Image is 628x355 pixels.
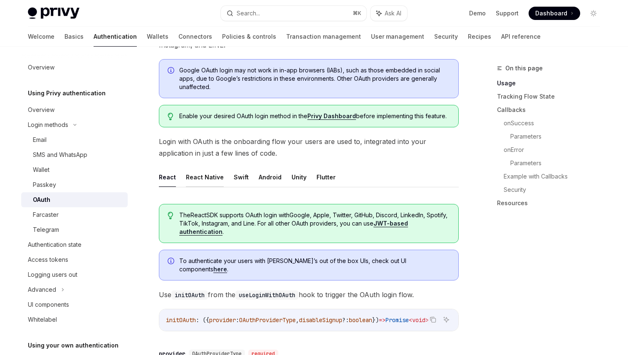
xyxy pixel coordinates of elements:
[371,27,424,47] a: User management
[168,113,173,120] svg: Tip
[21,252,128,267] a: Access tokens
[236,316,239,324] span: :
[171,290,208,300] code: initOAuth
[213,266,227,273] a: here
[385,9,401,17] span: Ask AI
[468,27,491,47] a: Recipes
[179,211,450,236] span: The React SDK supports OAuth login with Google, Apple, Twitter, GitHub, Discord, LinkedIn, Spotif...
[33,180,56,190] div: Passkey
[504,143,607,156] a: onError
[28,315,57,325] div: Whitelabel
[28,7,79,19] img: light logo
[21,237,128,252] a: Authentication state
[21,267,128,282] a: Logging users out
[179,66,450,91] span: Google OAuth login may not work in in-app browsers (IABs), such as those embedded in social apps,...
[186,167,224,187] button: React Native
[179,257,450,273] span: To authenticate your users with [PERSON_NAME]’s out of the box UIs, check out UI components .
[510,156,607,170] a: Parameters
[349,316,372,324] span: boolean
[434,27,458,47] a: Security
[428,314,438,325] button: Copy the contents from the code block
[237,8,260,18] div: Search...
[159,136,459,159] span: Login with OAuth is the onboarding flow your users are used to, integrated into your application ...
[469,9,486,17] a: Demo
[21,102,128,117] a: Overview
[239,316,296,324] span: OAuthProviderType
[168,258,176,266] svg: Info
[21,60,128,75] a: Overview
[94,27,137,47] a: Authentication
[168,67,176,75] svg: Info
[286,27,361,47] a: Transaction management
[21,207,128,222] a: Farcaster
[168,212,173,219] svg: Tip
[441,314,452,325] button: Ask AI
[587,7,600,20] button: Toggle dark mode
[33,135,47,145] div: Email
[147,27,168,47] a: Wallets
[179,112,450,120] span: Enable your desired OAuth login method in the before implementing this feature.
[28,88,106,98] h5: Using Privy authentication
[21,177,128,192] a: Passkey
[28,105,54,115] div: Overview
[209,316,236,324] span: provider
[497,90,607,103] a: Tracking Flow State
[379,316,386,324] span: =>
[259,167,282,187] button: Android
[497,77,607,90] a: Usage
[196,316,209,324] span: : ({
[21,297,128,312] a: UI components
[296,316,299,324] span: ,
[64,27,84,47] a: Basics
[409,316,412,324] span: <
[497,103,607,117] a: Callbacks
[235,290,299,300] code: useLoginWithOAuth
[372,316,379,324] span: })
[21,162,128,177] a: Wallet
[159,167,176,187] button: React
[535,9,567,17] span: Dashboard
[28,255,68,265] div: Access tokens
[292,167,307,187] button: Unity
[33,195,50,205] div: OAuth
[28,300,69,310] div: UI components
[496,9,519,17] a: Support
[371,6,407,21] button: Ask AI
[504,170,607,183] a: Example with Callbacks
[28,27,54,47] a: Welcome
[33,150,87,160] div: SMS and WhatsApp
[28,340,119,350] h5: Using your own authentication
[28,285,56,295] div: Advanced
[33,165,49,175] div: Wallet
[33,225,59,235] div: Telegram
[504,117,607,130] a: onSuccess
[21,312,128,327] a: Whitelabel
[299,316,342,324] span: disableSignup
[166,316,196,324] span: initOAuth
[159,289,459,300] span: Use from the hook to trigger the OAuth login flow.
[222,27,276,47] a: Policies & controls
[21,132,128,147] a: Email
[425,316,429,324] span: >
[28,62,54,72] div: Overview
[21,147,128,162] a: SMS and WhatsApp
[28,120,68,130] div: Login methods
[501,27,541,47] a: API reference
[353,10,361,17] span: ⌘ K
[510,130,607,143] a: Parameters
[386,316,409,324] span: Promise
[505,63,543,73] span: On this page
[307,112,356,120] a: Privy Dashboard
[28,270,77,280] div: Logging users out
[221,6,366,21] button: Search...⌘K
[529,7,580,20] a: Dashboard
[33,210,59,220] div: Farcaster
[21,192,128,207] a: OAuth
[28,240,82,250] div: Authentication state
[21,222,128,237] a: Telegram
[497,196,607,210] a: Resources
[504,183,607,196] a: Security
[412,316,425,324] span: void
[234,167,249,187] button: Swift
[178,27,212,47] a: Connectors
